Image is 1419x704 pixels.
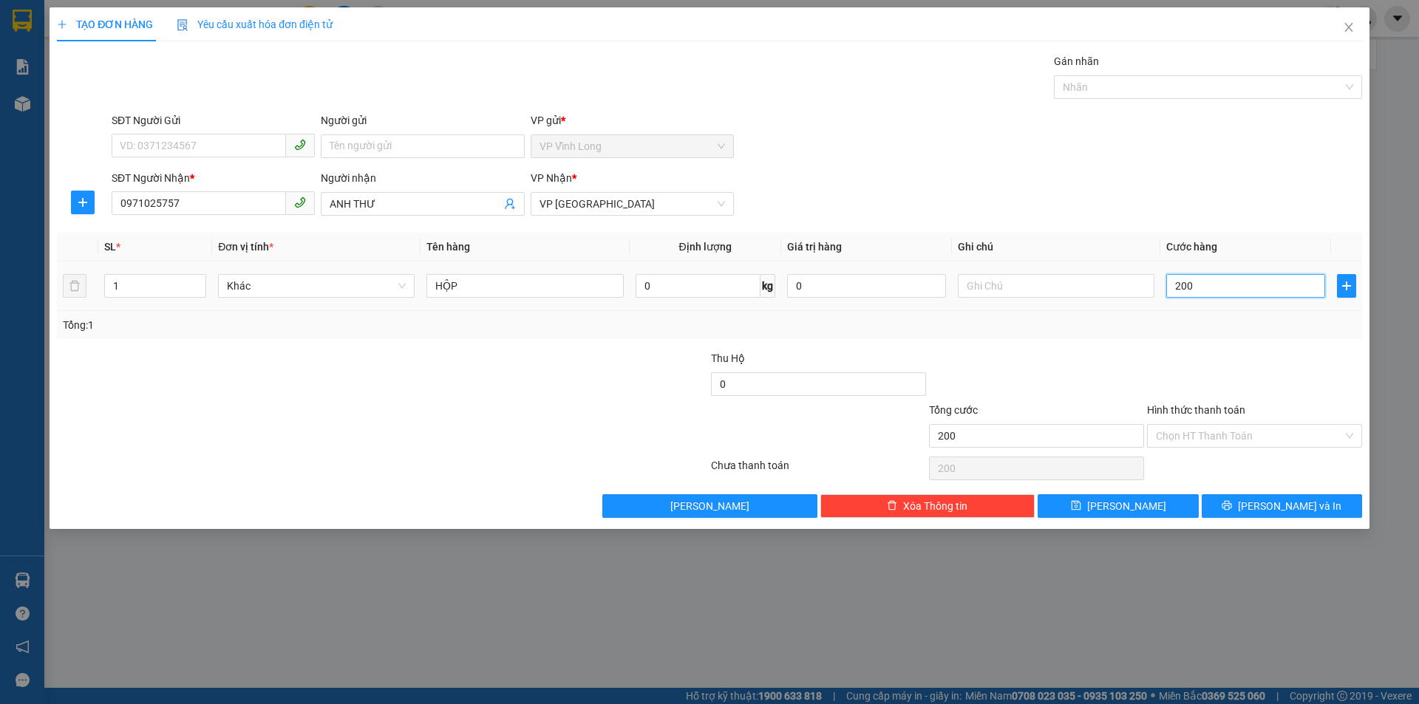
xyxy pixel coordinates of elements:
span: VP Sài Gòn [540,193,725,215]
span: SL [104,241,116,253]
button: plus [1337,274,1356,298]
th: Ghi chú [952,233,1160,262]
span: plus [72,196,94,208]
span: phone [294,139,306,151]
span: Giá trị hàng [787,241,842,253]
span: close [1343,21,1355,33]
span: Định lượng [679,241,732,253]
span: plus [57,19,67,30]
span: Tổng cước [929,404,978,416]
button: plus [71,191,95,214]
button: printer[PERSON_NAME] và In [1202,494,1362,518]
span: user-add [504,198,516,210]
span: Khác [227,275,406,297]
span: Đơn vị tính [218,241,273,253]
label: Gán nhãn [1054,55,1099,67]
input: Ghi Chú [958,274,1154,298]
span: TẠO ĐƠN HÀNG [57,18,153,30]
div: Người nhận [321,170,524,186]
span: plus [1338,280,1355,292]
span: VP Nhận [531,172,572,184]
span: kg [760,274,775,298]
span: save [1071,500,1081,512]
label: Hình thức thanh toán [1147,404,1245,416]
span: delete [887,500,897,512]
span: [PERSON_NAME] [670,498,749,514]
button: delete [63,274,86,298]
span: phone [294,196,306,208]
span: Yêu cầu xuất hóa đơn điện tử [177,18,333,30]
div: VP gửi [531,112,734,129]
span: printer [1222,500,1232,512]
div: Chưa thanh toán [709,457,928,483]
span: [PERSON_NAME] [1087,498,1166,514]
span: Cước hàng [1166,241,1217,253]
img: icon [177,19,188,31]
button: deleteXóa Thông tin [820,494,1035,518]
button: Close [1328,7,1369,49]
input: 0 [787,274,946,298]
div: SĐT Người Gửi [112,112,315,129]
span: Tên hàng [426,241,470,253]
span: VP Vĩnh Long [540,135,725,157]
div: Người gửi [321,112,524,129]
span: Thu Hộ [711,352,745,364]
input: VD: Bàn, Ghế [426,274,623,298]
span: [PERSON_NAME] và In [1238,498,1341,514]
button: [PERSON_NAME] [602,494,817,518]
div: Tổng: 1 [63,317,548,333]
button: save[PERSON_NAME] [1038,494,1198,518]
span: Xóa Thông tin [903,498,967,514]
div: SĐT Người Nhận [112,170,315,186]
